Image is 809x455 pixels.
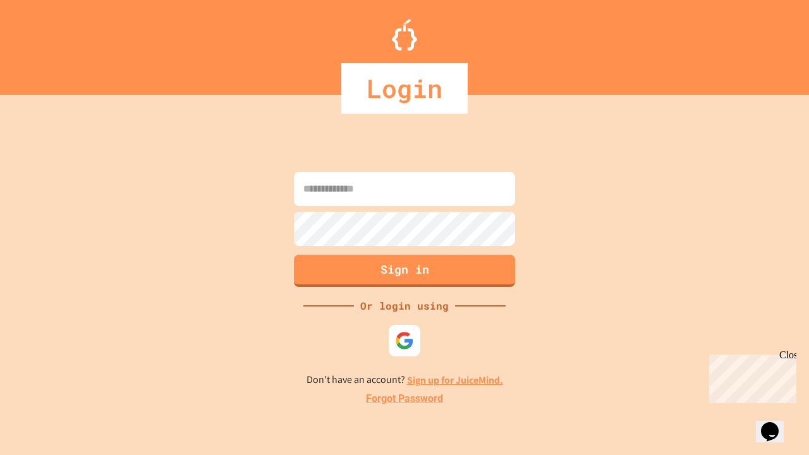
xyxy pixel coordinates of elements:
img: Logo.svg [392,19,417,51]
img: google-icon.svg [395,331,414,350]
div: Chat with us now!Close [5,5,87,80]
a: Forgot Password [366,391,443,406]
a: Sign up for JuiceMind. [407,373,503,387]
div: Or login using [354,298,455,313]
iframe: chat widget [704,349,796,403]
iframe: chat widget [756,404,796,442]
button: Sign in [294,255,515,287]
div: Login [341,63,468,114]
p: Don't have an account? [307,372,503,388]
